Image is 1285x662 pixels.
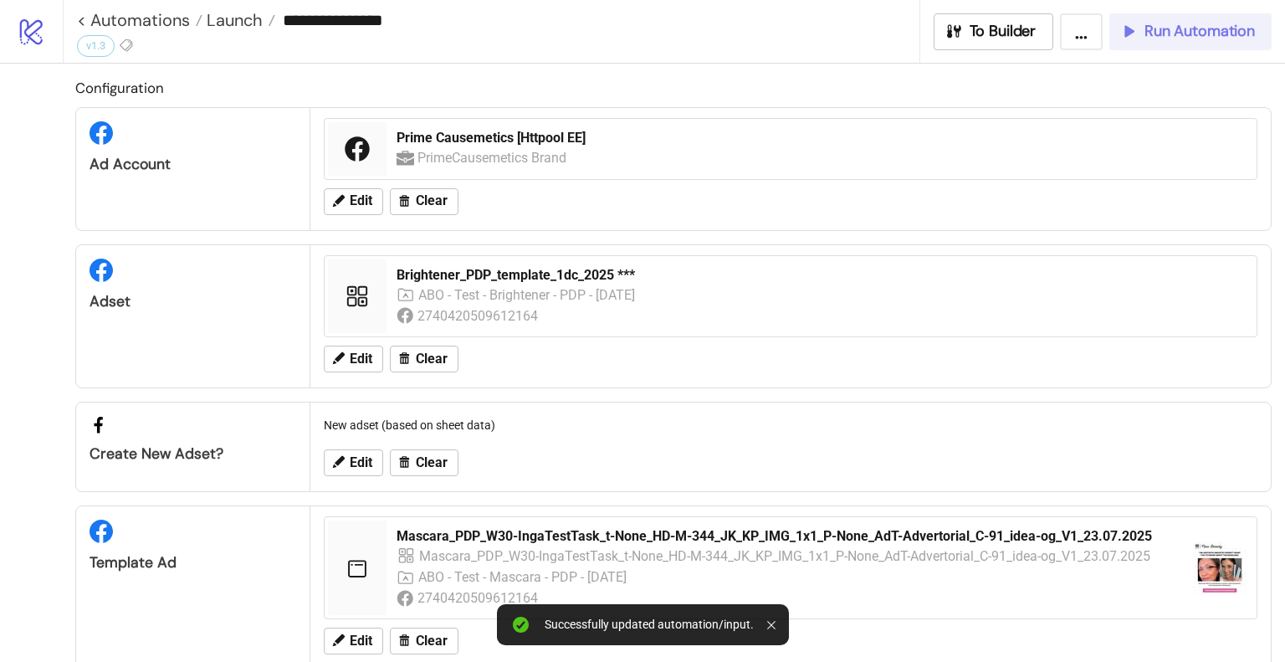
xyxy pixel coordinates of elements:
[350,193,372,208] span: Edit
[1109,13,1272,50] button: Run Automation
[1060,13,1103,50] button: ...
[77,12,202,28] a: < Automations
[390,449,458,476] button: Clear
[418,285,637,305] div: ABO - Test - Brightener - PDP - [DATE]
[934,13,1054,50] button: To Builder
[324,449,383,476] button: Edit
[417,305,540,326] div: 2740420509612164
[317,409,1264,441] div: New adset (based on sheet data)
[417,147,569,168] div: PrimeCausemetics Brand
[418,567,628,588] div: ABO - Test - Mascara - PDP - [DATE]
[350,455,372,470] span: Edit
[350,352,372,367] span: Edit
[545,618,754,632] div: Successfully updated automation/input.
[390,346,458,372] button: Clear
[324,346,383,372] button: Edit
[416,193,448,208] span: Clear
[416,634,448,649] span: Clear
[90,553,296,572] div: Template Ad
[417,588,540,608] div: 2740420509612164
[90,444,296,464] div: Create new adset?
[324,628,383,654] button: Edit
[419,546,1151,567] div: Mascara_PDP_W30-IngaTestTask_t-None_HD-M-344_JK_KP_IMG_1x1_P-None_AdT-Advertorial_C-91_idea-og_V1...
[390,628,458,654] button: Clear
[90,292,296,311] div: Adset
[397,527,1180,546] div: Mascara_PDP_W30-IngaTestTask_t-None_HD-M-344_JK_KP_IMG_1x1_P-None_AdT-Advertorial_C-91_idea-og_V1...
[90,155,296,174] div: Ad Account
[1193,541,1247,595] img: https://external-fra5-2.xx.fbcdn.net/emg1/v/t13/18000477850161030225?url=https%3A%2F%2Fwww.facebo...
[416,352,448,367] span: Clear
[397,129,1247,147] div: Prime Causemetics [Httpool EE]
[75,77,1272,99] h2: Configuration
[970,22,1037,41] span: To Builder
[202,9,263,31] span: Launch
[350,634,372,649] span: Edit
[416,455,448,470] span: Clear
[390,188,458,215] button: Clear
[397,266,1247,285] div: Brightener_PDP_template_1dc_2025 ***
[77,35,115,57] div: v1.3
[202,12,275,28] a: Launch
[324,188,383,215] button: Edit
[1144,22,1255,41] span: Run Automation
